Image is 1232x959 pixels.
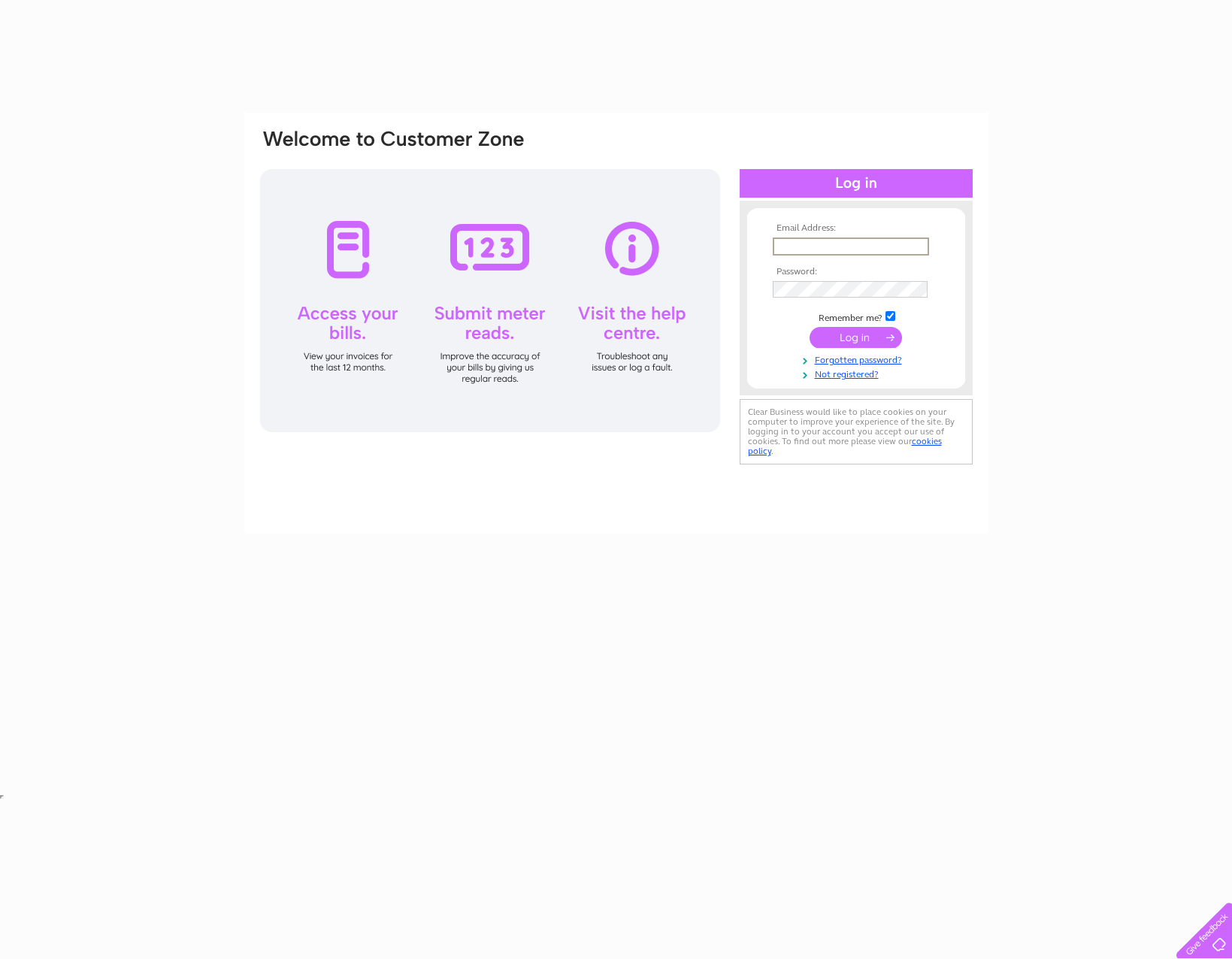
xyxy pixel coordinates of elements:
[773,366,943,380] a: Not registered?
[748,436,942,456] a: cookies policy
[773,352,943,366] a: Forgotten password?
[740,399,973,464] div: Clear Business would like to place cookies on your computer to improve your experience of the sit...
[769,223,943,234] th: Email Address:
[810,327,902,348] input: Submit
[769,267,943,277] th: Password:
[769,309,943,324] td: Remember me?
